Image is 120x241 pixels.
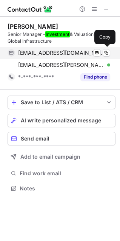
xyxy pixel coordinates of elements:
span: Send email [21,136,49,142]
span: Find work email [20,170,112,177]
button: Find work email [8,168,115,179]
button: AI write personalized message [8,114,115,127]
img: ContactOut v5.3.10 [8,5,53,14]
div: Save to List / ATS / CRM [21,99,102,105]
div: Senior Manager - & Valuation @ BBGI Global Infrastructure [8,31,115,45]
button: save-profile-one-click [8,96,115,109]
div: [PERSON_NAME] [8,23,58,30]
button: Reveal Button [80,73,110,81]
span: Add to email campaign [20,154,80,160]
span: Notes [20,185,112,192]
button: Add to email campaign [8,150,115,164]
em: Investment [45,31,70,37]
button: Notes [8,183,115,194]
span: AI write personalized message [21,117,101,124]
button: Send email [8,132,115,145]
span: [EMAIL_ADDRESS][PERSON_NAME][DOMAIN_NAME] [18,62,105,68]
span: [EMAIL_ADDRESS][DOMAIN_NAME] [18,49,105,56]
